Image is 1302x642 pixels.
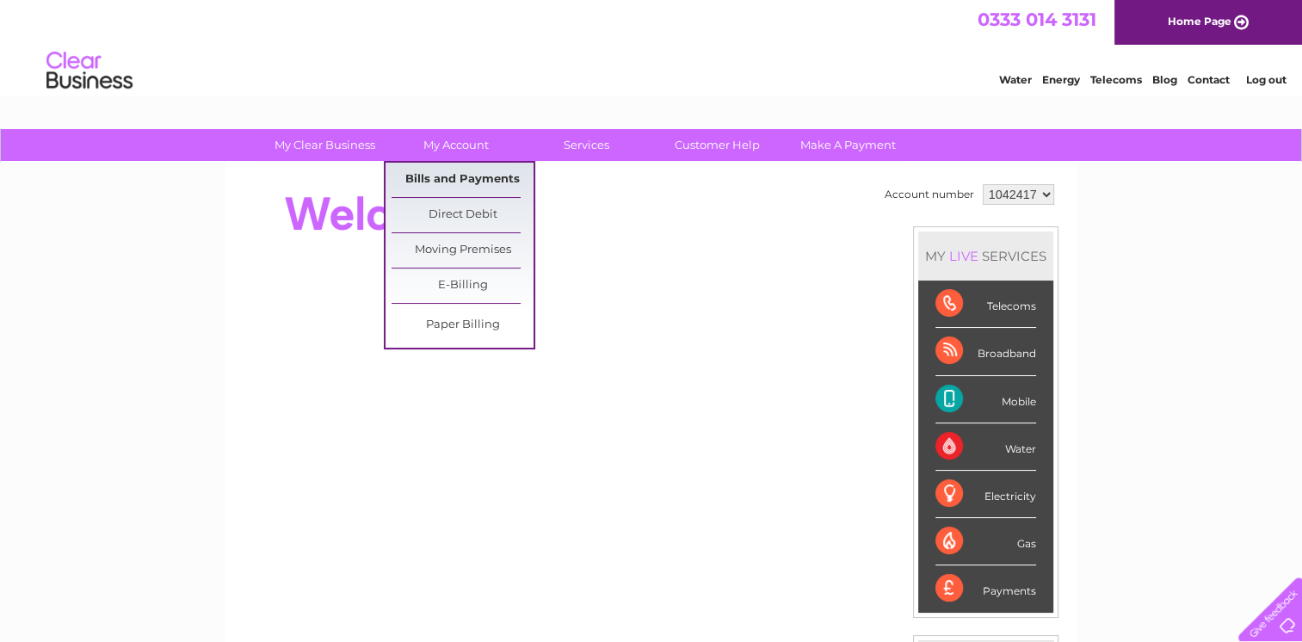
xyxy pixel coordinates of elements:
[935,423,1036,471] div: Water
[946,248,982,264] div: LIVE
[385,129,527,161] a: My Account
[918,231,1053,281] div: MY SERVICES
[935,328,1036,375] div: Broadband
[1188,73,1230,86] a: Contact
[392,308,534,343] a: Paper Billing
[935,565,1036,612] div: Payments
[1090,73,1142,86] a: Telecoms
[245,9,1058,83] div: Clear Business is a trading name of Verastar Limited (registered in [GEOGRAPHIC_DATA] No. 3667643...
[392,163,534,197] a: Bills and Payments
[935,281,1036,328] div: Telecoms
[46,45,133,97] img: logo.png
[978,9,1096,30] a: 0333 014 3131
[1245,73,1286,86] a: Log out
[392,269,534,303] a: E-Billing
[777,129,919,161] a: Make A Payment
[515,129,657,161] a: Services
[1042,73,1080,86] a: Energy
[999,73,1032,86] a: Water
[935,471,1036,518] div: Electricity
[392,233,534,268] a: Moving Premises
[254,129,396,161] a: My Clear Business
[935,518,1036,565] div: Gas
[935,376,1036,423] div: Mobile
[392,198,534,232] a: Direct Debit
[880,180,978,209] td: Account number
[1152,73,1177,86] a: Blog
[646,129,788,161] a: Customer Help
